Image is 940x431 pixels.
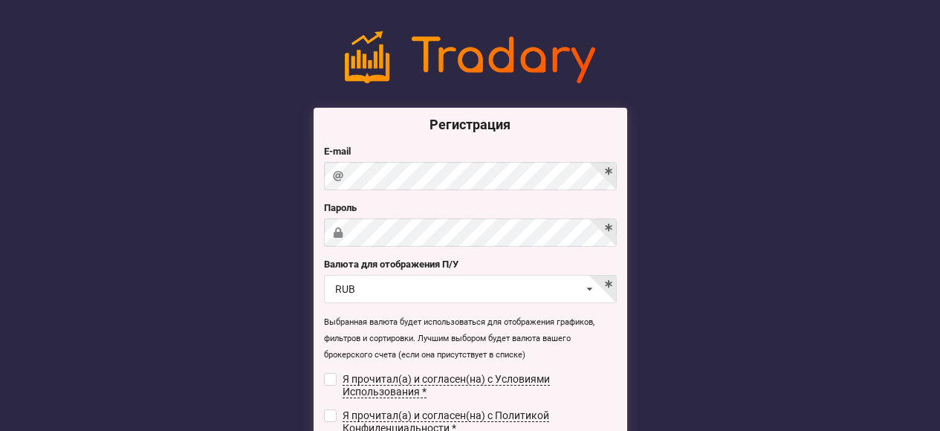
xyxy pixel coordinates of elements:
[324,257,617,272] label: Валюта для отображения П/У
[335,284,355,294] div: RUB
[324,201,617,215] label: Пароль
[345,31,596,83] img: logo-noslogan-1ad60627477bfbe4b251f00f67da6d4e.png
[324,144,617,159] label: E-mail
[324,116,617,133] h3: Регистрация
[781,398,933,431] iframe: chat widget
[324,317,594,360] small: Выбранная валюта будет использоваться для отображения графиков, фильтров и сортировки. Лучшим выб...
[343,373,550,398] span: Я прочитал(а) и согласен(на) с Условиями Использования *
